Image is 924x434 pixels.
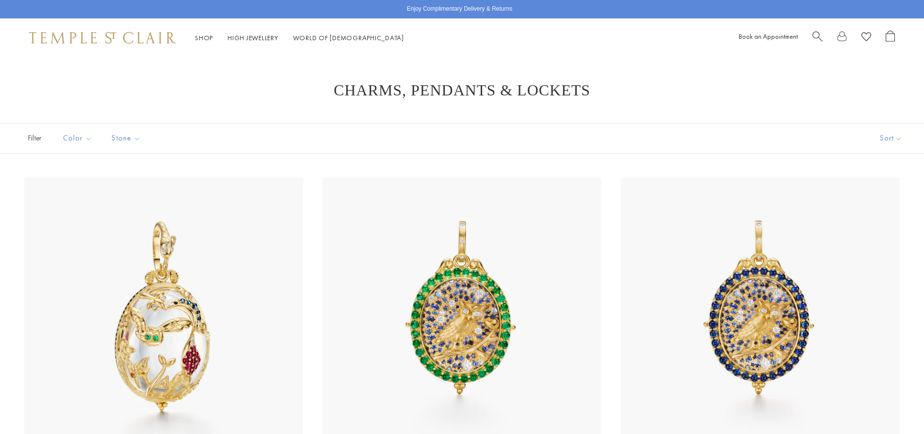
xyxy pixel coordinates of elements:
a: Book an Appointment [739,32,798,41]
nav: Main navigation [195,32,404,44]
h1: Charms, Pendants & Lockets [39,81,885,99]
a: World of [DEMOGRAPHIC_DATA]World of [DEMOGRAPHIC_DATA] [293,33,404,42]
a: Search [812,31,823,46]
span: Color [58,132,99,144]
a: High JewelleryHigh Jewellery [227,33,278,42]
a: Open Shopping Bag [886,31,895,46]
img: Temple St. Clair [29,32,176,44]
span: Stone [107,132,148,144]
button: Show sort by [858,124,924,153]
a: ShopShop [195,33,213,42]
button: Stone [104,127,148,149]
a: View Wishlist [861,31,871,46]
button: Color [56,127,99,149]
p: Enjoy Complimentary Delivery & Returns [407,4,512,14]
